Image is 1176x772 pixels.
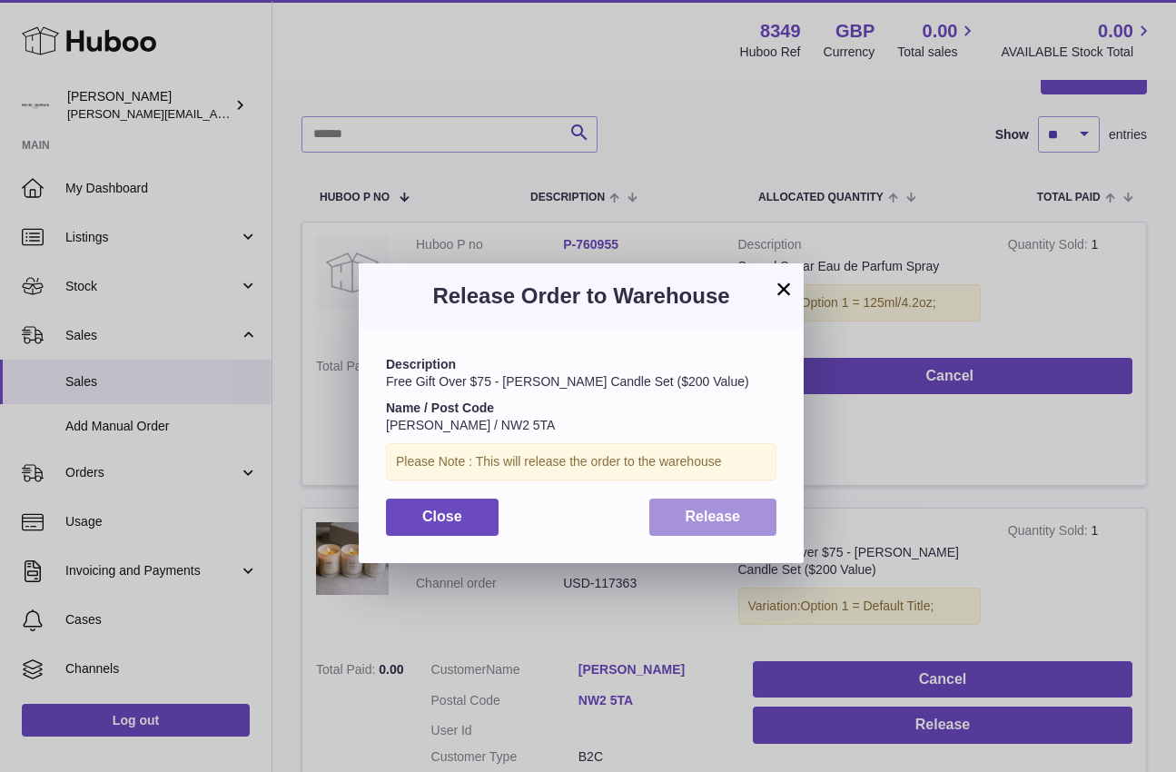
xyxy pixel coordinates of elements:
[386,357,456,371] strong: Description
[773,278,795,300] button: ×
[686,509,741,524] span: Release
[649,499,777,536] button: Release
[386,374,749,389] span: Free Gift Over $75 - [PERSON_NAME] Candle Set ($200 Value)
[422,509,462,524] span: Close
[386,418,555,432] span: [PERSON_NAME] / NW2 5TA
[386,443,776,480] div: Please Note : This will release the order to the warehouse
[386,401,494,415] strong: Name / Post Code
[386,499,499,536] button: Close
[386,282,776,311] h3: Release Order to Warehouse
